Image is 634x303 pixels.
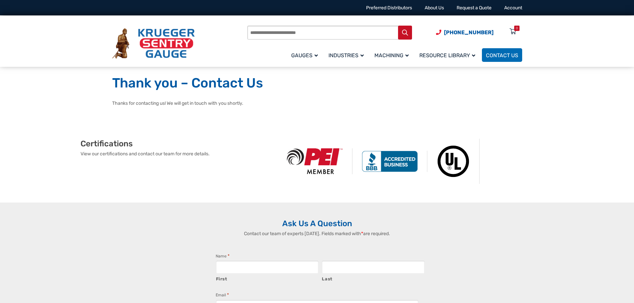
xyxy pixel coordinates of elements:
span: Resource Library [419,52,475,59]
img: BBB [352,151,427,172]
span: [PHONE_NUMBER] [444,29,494,36]
span: Gauges [291,52,318,59]
label: Email [216,292,229,298]
span: Contact Us [486,52,518,59]
img: PEI Member [278,148,352,174]
a: Contact Us [482,48,522,62]
span: Industries [328,52,364,59]
h2: Certifications [81,139,278,149]
a: Industries [324,47,370,63]
img: Underwriters Laboratories [427,139,480,184]
p: Thanks for contacting us! We will get in touch with you shortly. [112,100,522,107]
a: Request a Quote [457,5,492,11]
p: View our certifications and contact our team for more details. [81,150,278,157]
a: About Us [425,5,444,11]
a: Resource Library [415,47,482,63]
legend: Name [216,253,230,259]
a: Machining [370,47,415,63]
label: First [216,274,319,282]
a: Gauges [287,47,324,63]
span: Machining [374,52,409,59]
h1: Thank you – Contact Us [112,75,522,91]
p: Contact our team of experts [DATE]. Fields marked with are required. [209,230,425,237]
a: Preferred Distributors [366,5,412,11]
label: Last [322,274,425,282]
h2: Ask Us A Question [112,219,522,228]
div: 0 [516,26,518,31]
a: Phone Number (920) 434-8860 [436,28,494,37]
a: Account [504,5,522,11]
img: Krueger Sentry Gauge [112,28,195,59]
